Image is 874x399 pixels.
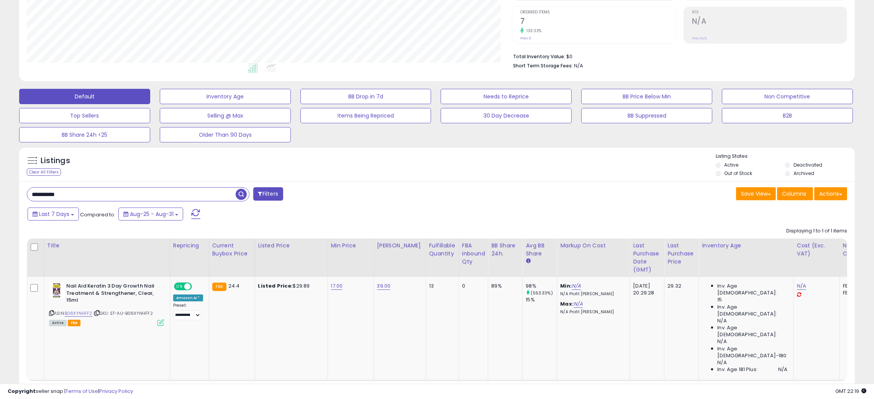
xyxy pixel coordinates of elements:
[526,283,557,289] div: 98%
[722,108,853,123] button: B2B
[797,282,806,290] a: N/A
[28,208,79,221] button: Last 7 Days
[794,162,822,168] label: Deactivated
[560,300,574,307] b: Max:
[843,283,868,289] div: FBA: 2
[93,310,153,316] span: | SKU: ST-AU-B06XYNHFF2
[173,294,203,301] div: Amazon AI *
[843,242,871,258] div: Num of Comp.
[160,127,291,142] button: Older Than 90 Days
[717,366,758,373] span: Inv. Age 181 Plus:
[702,242,790,250] div: Inventory Age
[130,210,174,218] span: Aug-25 - Aug-31
[99,388,133,395] a: Privacy Policy
[441,89,572,104] button: Needs to Reprice
[331,242,371,250] div: Min Price
[717,304,787,317] span: Inv. Age [DEMOGRAPHIC_DATA]:
[520,17,675,27] h2: 7
[8,388,36,395] strong: Copyright
[633,242,661,274] div: Last Purchase Date (GMT)
[574,300,583,308] a: N/A
[782,190,806,198] span: Columns
[717,359,726,366] span: N/A
[513,53,565,60] b: Total Inventory Value:
[300,89,431,104] button: BB Drop in 7d
[717,345,787,359] span: Inv. Age [DEMOGRAPHIC_DATA]-180:
[462,242,485,266] div: FBA inbound Qty
[667,283,693,289] div: 29.32
[212,242,252,258] div: Current Buybox Price
[520,36,531,41] small: Prev: 3
[581,89,712,104] button: BB Price Below Min
[513,62,573,69] b: Short Term Storage Fees:
[49,283,64,298] img: 415oLeq4ZSL._SL40_.jpg
[843,289,868,296] div: FBM: 1
[49,320,67,326] span: All listings currently available for purchase on Amazon
[560,309,624,315] p: N/A Profit [PERSON_NAME]
[717,296,722,303] span: 15
[441,108,572,123] button: 30 Day Decrease
[797,242,836,258] div: Cost (Exc. VAT)
[41,155,70,166] h5: Listings
[66,283,159,306] b: Nail Aid Keratin 3 Day Growth Nail Treatment & Strengthener, Clear, 15ml
[253,187,283,201] button: Filters
[8,388,133,395] div: seller snap | |
[258,242,325,250] div: Listed Price
[429,283,453,289] div: 13
[212,283,226,291] small: FBA
[65,310,92,317] a: B06XYNHFF2
[19,108,150,123] button: Top Sellers
[513,51,841,61] li: $0
[68,320,81,326] span: FBA
[173,303,203,320] div: Preset:
[160,108,291,123] button: Selling @ Max
[692,17,847,27] h2: N/A
[526,242,554,258] div: Avg BB Share
[258,282,293,289] b: Listed Price:
[191,283,203,290] span: OFF
[331,282,343,290] a: 17.00
[300,108,431,123] button: Items Being Repriced
[724,170,752,177] label: Out of Stock
[835,388,866,395] span: 2025-09-9 22:19 GMT
[228,282,240,289] span: 24.4
[717,324,787,338] span: Inv. Age [DEMOGRAPHIC_DATA]:
[47,242,167,250] div: Title
[574,62,583,69] span: N/A
[429,242,456,258] div: Fulfillable Quantity
[39,210,69,218] span: Last 7 Days
[814,187,847,200] button: Actions
[794,170,814,177] label: Archived
[27,168,61,176] div: Clear All Filters
[526,258,530,265] small: Avg BB Share.
[581,108,712,123] button: BB Suppressed
[786,227,847,235] div: Displaying 1 to 1 of 1 items
[520,10,675,15] span: Ordered Items
[717,317,726,324] span: N/A
[19,89,150,104] button: Default
[572,282,581,290] a: N/A
[175,283,184,290] span: ON
[49,283,164,325] div: ASIN:
[692,36,707,41] small: Prev: N/A
[717,283,787,296] span: Inv. Age [DEMOGRAPHIC_DATA]:
[491,242,519,258] div: BB Share 24h.
[560,242,626,250] div: Markup on Cost
[778,366,787,373] span: N/A
[716,153,855,160] p: Listing States:
[80,211,115,218] span: Compared to:
[717,338,726,345] span: N/A
[258,283,322,289] div: $29.89
[777,187,813,200] button: Columns
[377,282,391,290] a: 39.00
[633,283,658,296] div: [DATE] 20:29:28
[66,388,98,395] a: Terms of Use
[692,10,847,15] span: ROI
[736,187,776,200] button: Save View
[667,242,695,266] div: Last Purchase Price
[560,282,572,289] b: Min:
[377,242,423,250] div: [PERSON_NAME]
[722,89,853,104] button: Non Competitive
[560,291,624,297] p: N/A Profit [PERSON_NAME]
[531,290,553,296] small: (553.33%)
